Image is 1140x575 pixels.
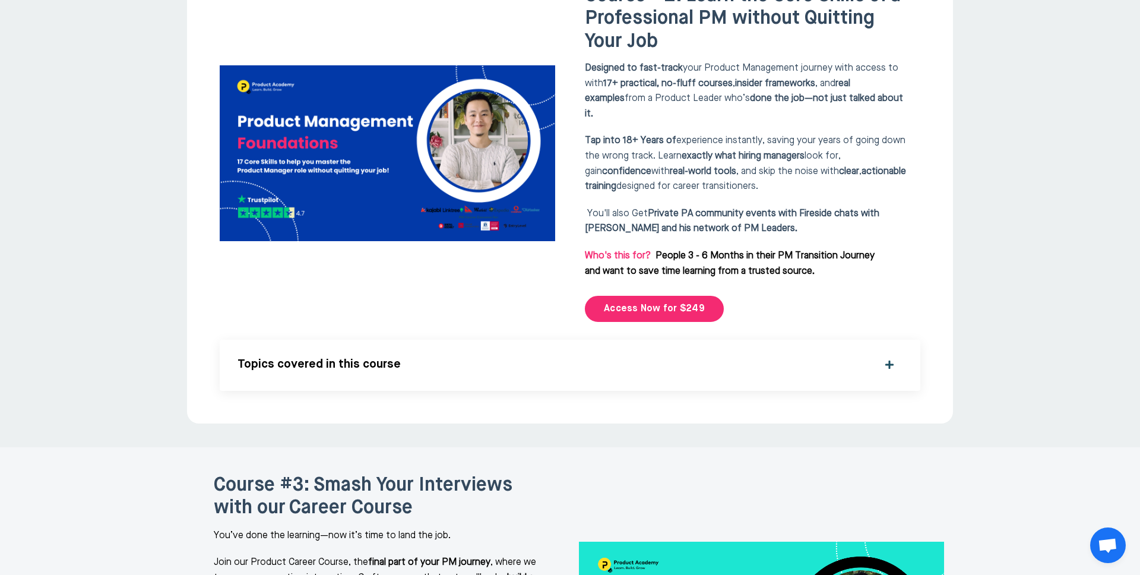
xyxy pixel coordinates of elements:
[585,94,903,119] strong: done the job—not just talked about it.
[603,79,733,89] strong: 17+ practical, no-fluff courses
[459,558,490,567] strong: journey
[682,151,805,161] strong: exactly what hiring managers
[585,251,645,261] span: Who's this for
[368,558,457,567] strong: final part of your PM
[585,209,879,234] span: You'll also Get
[214,529,543,544] p: You’ve done the learning—now it’s time to land the job.
[585,209,879,234] strong: Private PA community events with Fireside chats with [PERSON_NAME] and his network of PM Leaders.
[839,167,859,176] strong: clear
[862,167,906,176] strong: actionable
[645,251,651,261] strong: ?
[585,182,616,191] strong: training
[214,476,512,517] span: Course #3: Smash Your Interviews with our Career Course
[585,64,683,73] strong: Designed to fast-track
[237,358,871,372] h5: Topics covered in this course
[585,251,875,276] span: People 3 - 6 Months in their PM Transition Journey and want to save time learning from a trusted ...
[670,167,736,176] strong: real-world tools
[602,167,651,176] strong: confidence
[585,136,906,191] span: experience instantly, saving your years of going down the wrong track. Learn look for, gain with ...
[585,136,676,146] strong: Tap into 18+ Years of
[735,79,815,89] strong: insider frameworks
[1090,527,1126,563] a: Open chat
[585,64,903,119] span: your Product Management journey with access to with , , and from a Product Leader who’s
[585,296,724,322] a: Access Now for $249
